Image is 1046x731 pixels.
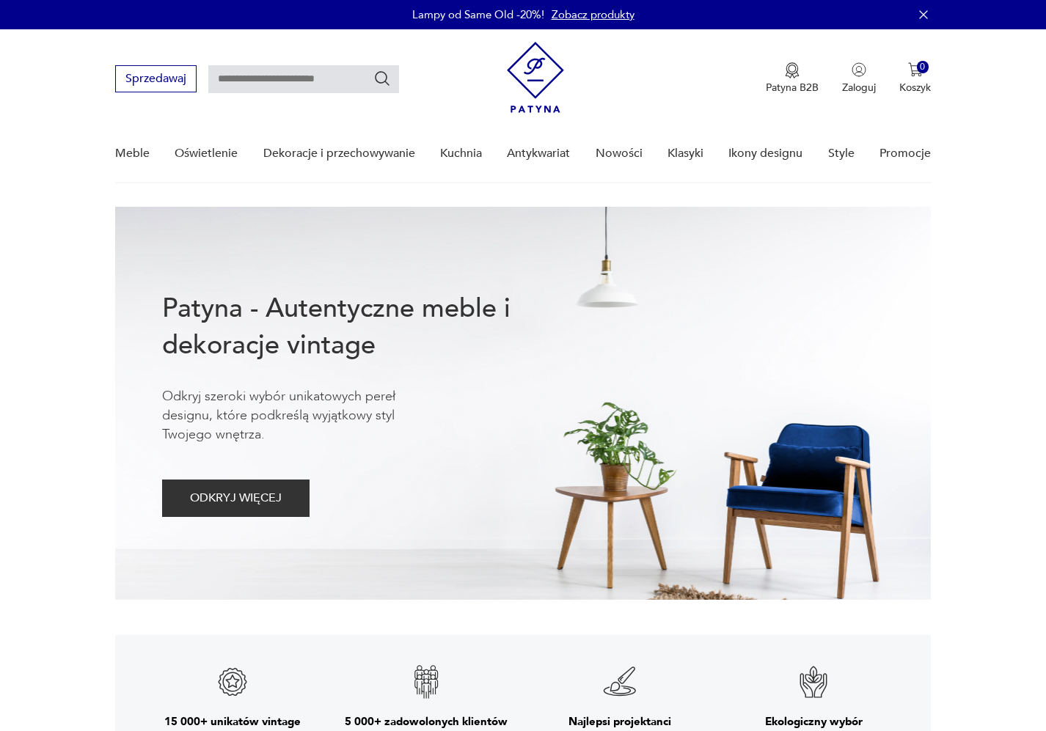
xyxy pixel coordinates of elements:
[899,62,931,95] button: 0Koszyk
[115,125,150,182] a: Meble
[908,62,923,77] img: Ikona koszyka
[175,125,238,182] a: Oświetlenie
[164,714,301,729] h3: 15 000+ unikatów vintage
[440,125,482,182] a: Kuchnia
[568,714,671,729] h3: Najlepsi projektanci
[215,664,250,699] img: Znak gwarancji jakości
[412,7,544,22] p: Lampy od Same Old -20%!
[828,125,855,182] a: Style
[842,81,876,95] p: Zaloguj
[345,714,508,729] h3: 5 000+ zadowolonych klientów
[507,42,564,113] img: Patyna - sklep z meblami i dekoracjami vintage
[899,81,931,95] p: Koszyk
[668,125,703,182] a: Klasyki
[785,62,800,78] img: Ikona medalu
[507,125,570,182] a: Antykwariat
[602,664,637,699] img: Znak gwarancji jakości
[766,62,819,95] button: Patyna B2B
[765,714,863,729] h3: Ekologiczny wybór
[796,664,831,699] img: Znak gwarancji jakości
[766,81,819,95] p: Patyna B2B
[409,664,444,699] img: Znak gwarancji jakości
[373,70,391,87] button: Szukaj
[115,75,197,85] a: Sprzedawaj
[766,62,819,95] a: Ikona medaluPatyna B2B
[596,125,643,182] a: Nowości
[879,125,931,182] a: Promocje
[115,65,197,92] button: Sprzedawaj
[842,62,876,95] button: Zaloguj
[162,387,441,444] p: Odkryj szeroki wybór unikatowych pereł designu, które podkreślą wyjątkowy styl Twojego wnętrza.
[162,480,310,517] button: ODKRYJ WIĘCEJ
[917,61,929,73] div: 0
[552,7,634,22] a: Zobacz produkty
[852,62,866,77] img: Ikonka użytkownika
[728,125,802,182] a: Ikony designu
[263,125,415,182] a: Dekoracje i przechowywanie
[162,290,558,364] h1: Patyna - Autentyczne meble i dekoracje vintage
[162,494,310,504] a: ODKRYJ WIĘCEJ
